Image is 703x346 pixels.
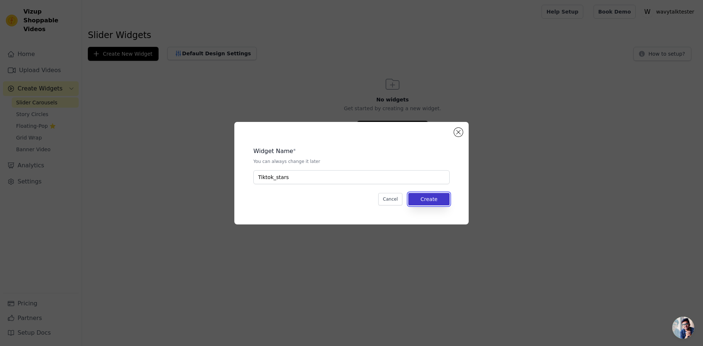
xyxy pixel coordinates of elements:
legend: Widget Name [253,147,293,156]
button: Create [408,193,450,205]
button: Cancel [378,193,403,205]
button: Close modal [454,128,463,137]
p: You can always change it later [253,159,450,164]
a: Open chat [672,317,694,339]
